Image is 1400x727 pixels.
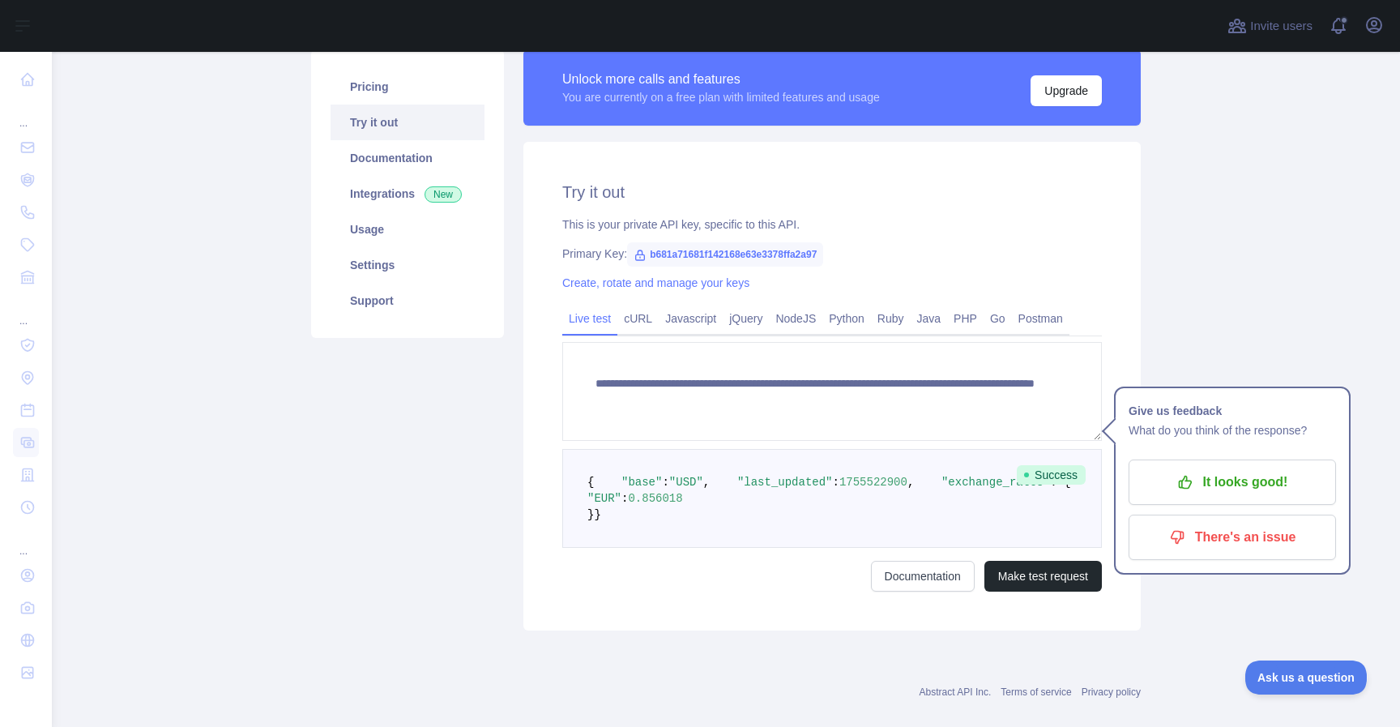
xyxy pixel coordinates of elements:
button: Invite users [1224,13,1316,39]
span: 0.856018 [628,492,682,505]
a: PHP [947,306,984,331]
p: What do you think of the response? [1129,421,1336,440]
span: Invite users [1250,17,1312,36]
span: b681a71681f142168e63e3378ffa2a97 [627,242,823,267]
div: You are currently on a free plan with limited features and usage [562,89,880,105]
a: Create, rotate and manage your keys [562,276,749,289]
span: , [703,476,710,489]
a: Abstract API Inc. [920,686,992,698]
span: Success [1017,465,1086,485]
iframe: Toggle Customer Support [1245,661,1368,695]
a: Integrations New [331,176,484,212]
span: } [587,508,594,521]
a: Try it out [331,105,484,140]
button: Make test request [984,561,1102,592]
span: : [621,492,628,505]
h2: Try it out [562,181,1102,203]
a: Postman [1012,306,1069,331]
a: Usage [331,212,484,247]
a: cURL [617,306,659,331]
div: Primary Key: [562,246,1102,262]
span: "last_updated" [737,476,833,489]
h1: Give us feedback [1129,401,1336,421]
span: "EUR" [587,492,621,505]
div: ... [13,525,39,558]
span: New [425,186,462,203]
span: , [907,476,914,489]
span: "exchange_rates" [941,476,1050,489]
a: Go [984,306,1012,331]
a: Terms of service [1001,686,1071,698]
a: Settings [331,247,484,283]
span: 1755522900 [839,476,907,489]
a: Privacy policy [1082,686,1141,698]
div: ... [13,97,39,130]
span: { [587,476,594,489]
span: "base" [621,476,662,489]
a: Javascript [659,306,723,331]
button: Upgrade [1031,75,1102,106]
a: Documentation [331,140,484,176]
div: ... [13,295,39,327]
a: Ruby [871,306,911,331]
a: Pricing [331,69,484,105]
span: "USD" [669,476,703,489]
a: NodeJS [769,306,822,331]
div: This is your private API key, specific to this API. [562,216,1102,233]
div: Unlock more calls and features [562,70,880,89]
a: Python [822,306,871,331]
span: } [594,508,600,521]
a: Documentation [871,561,975,592]
a: Live test [562,306,617,331]
span: : [662,476,668,489]
span: : [833,476,839,489]
a: Support [331,283,484,319]
a: jQuery [723,306,769,331]
a: Java [911,306,948,331]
